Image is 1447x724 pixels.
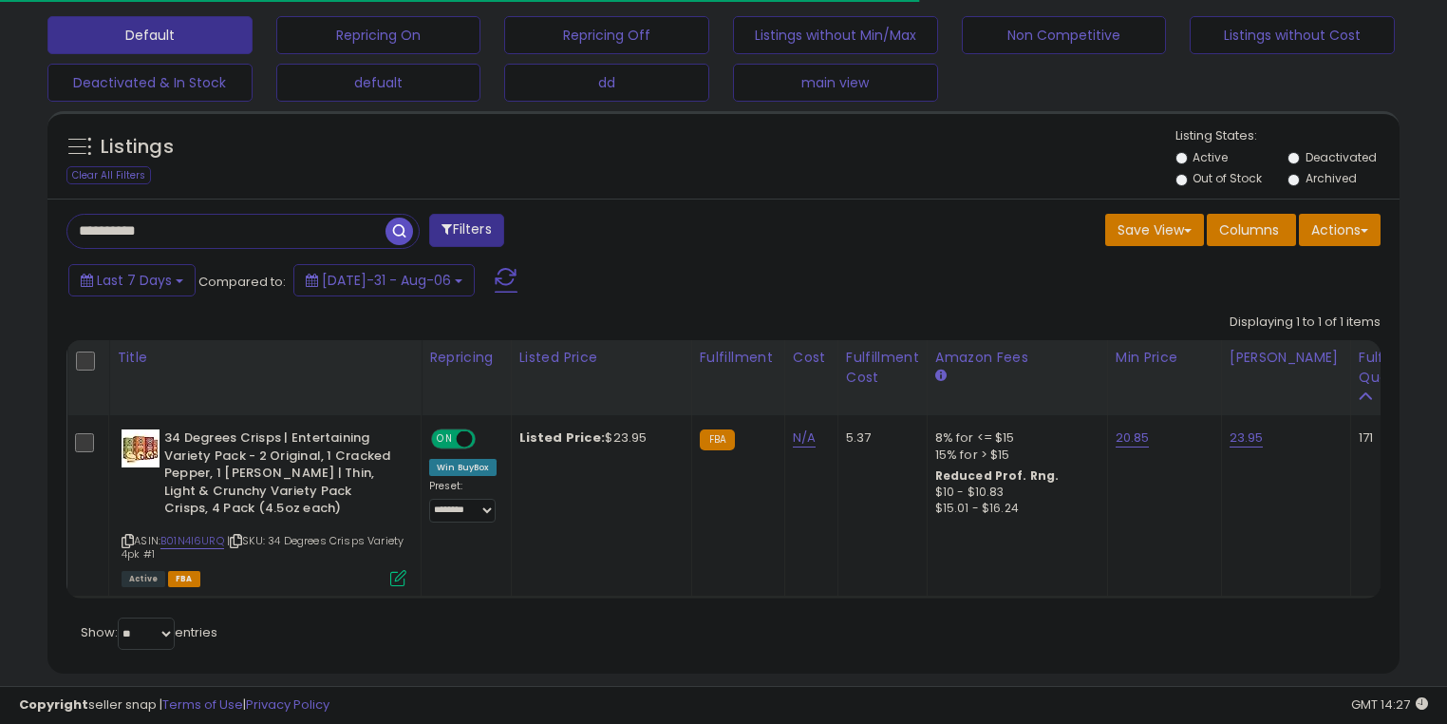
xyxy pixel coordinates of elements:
span: Last 7 Days [97,271,172,290]
div: $23.95 [519,429,677,447]
div: Amazon Fees [935,348,1099,368]
label: Deactivated [1306,149,1377,165]
p: Listing States: [1175,127,1400,145]
span: [DATE]-31 - Aug-06 [322,271,451,290]
div: [PERSON_NAME] [1230,348,1343,368]
div: ASIN: [122,429,406,584]
span: Compared to: [198,273,286,291]
div: 5.37 [846,429,912,447]
button: Save View [1105,214,1204,246]
div: 171 [1359,429,1418,447]
button: Listings without Min/Max [733,16,938,54]
b: Listed Price: [519,429,606,447]
button: [DATE]-31 - Aug-06 [293,264,475,296]
span: | SKU: 34 Degrees Crisps Variety 4pk #1 [122,533,404,562]
b: 34 Degrees Crisps | Entertaining Variety Pack - 2 Original, 1 Cracked Pepper, 1 [PERSON_NAME] | T... [164,429,395,523]
button: Filters [429,214,503,247]
a: 20.85 [1116,429,1150,448]
span: 2025-08-14 14:27 GMT [1351,695,1428,714]
button: Repricing On [276,16,481,54]
img: 51Vfj9ZXVML._SL40_.jpg [122,429,160,467]
div: Preset: [429,480,497,523]
span: All listings currently available for purchase on Amazon [122,571,165,587]
label: Archived [1306,170,1357,186]
div: Title [117,348,413,368]
div: Win BuyBox [429,459,497,476]
button: Non Competitive [962,16,1167,54]
button: Repricing Off [504,16,709,54]
label: Out of Stock [1193,170,1262,186]
span: Columns [1219,220,1279,239]
div: Cost [793,348,830,368]
b: Reduced Prof. Rng. [935,467,1060,484]
div: Fulfillment Cost [846,348,919,388]
div: $10 - $10.83 [935,485,1093,501]
strong: Copyright [19,695,88,714]
span: OFF [473,431,503,448]
a: B01N4I6URQ [160,533,224,549]
div: 8% for <= $15 [935,429,1093,447]
a: 23.95 [1230,429,1264,448]
small: Amazon Fees. [935,368,947,385]
div: Repricing [429,348,503,368]
div: $15.01 - $16.24 [935,501,1093,517]
span: FBA [168,571,200,587]
a: N/A [793,429,816,448]
button: Columns [1207,214,1296,246]
button: Deactivated & In Stock [47,64,253,102]
div: Displaying 1 to 1 of 1 items [1230,314,1381,332]
small: FBA [700,429,735,450]
div: Clear All Filters [66,166,151,184]
div: Fulfillable Quantity [1359,348,1424,388]
button: Listings without Cost [1190,16,1395,54]
label: Active [1193,149,1228,165]
span: Show: entries [81,623,217,641]
div: Min Price [1116,348,1213,368]
a: Privacy Policy [246,695,329,714]
a: Terms of Use [162,695,243,714]
button: Actions [1299,214,1381,246]
div: Fulfillment [700,348,777,368]
button: Default [47,16,253,54]
div: seller snap | | [19,696,329,714]
button: main view [733,64,938,102]
button: defualt [276,64,481,102]
h5: Listings [101,134,174,161]
div: 15% for > $15 [935,447,1093,464]
button: dd [504,64,709,102]
span: ON [433,431,457,448]
div: Listed Price [519,348,684,368]
button: Last 7 Days [68,264,196,296]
